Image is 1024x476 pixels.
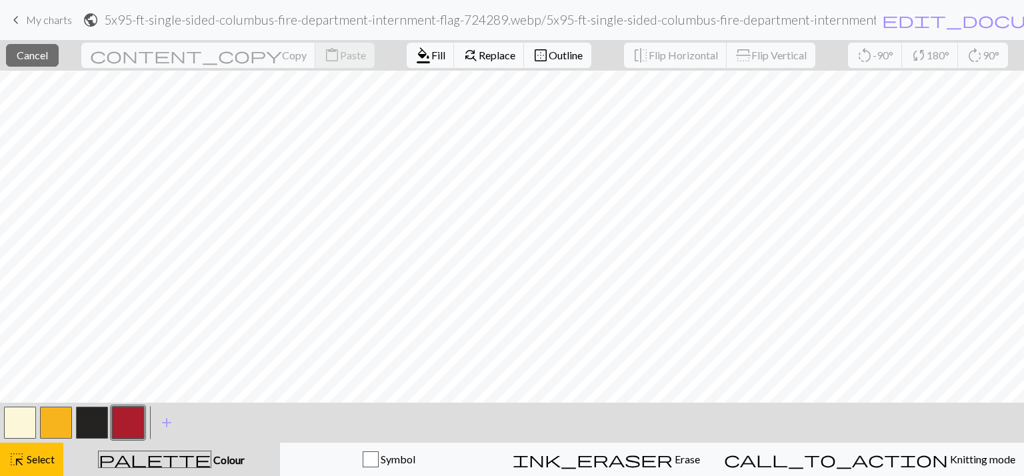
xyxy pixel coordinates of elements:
span: flip [734,47,753,63]
span: Colour [211,453,245,466]
span: My charts [26,13,72,26]
span: Erase [673,453,700,465]
span: border_outer [533,46,549,65]
span: Fill [431,49,445,61]
span: rotate_left [857,46,873,65]
button: Flip Vertical [727,43,815,68]
button: Copy [81,43,316,68]
span: find_replace [463,46,479,65]
span: rotate_right [967,46,983,65]
span: sync [911,46,927,65]
span: call_to_action [724,450,948,469]
button: Cancel [6,44,59,67]
span: Select [25,453,55,465]
span: -90° [873,49,893,61]
span: add [159,413,175,432]
span: highlight_alt [9,450,25,469]
button: Fill [407,43,455,68]
span: keyboard_arrow_left [8,11,24,29]
span: Flip Vertical [751,49,807,61]
span: content_copy [90,46,282,65]
a: My charts [8,9,72,31]
button: Outline [524,43,591,68]
button: 90° [958,43,1008,68]
span: Replace [479,49,515,61]
button: Knitting mode [715,443,1024,476]
span: flip [633,46,649,65]
span: Outline [549,49,583,61]
button: Flip Horizontal [624,43,727,68]
span: palette [99,450,211,469]
button: Colour [63,443,280,476]
button: Replace [454,43,525,68]
span: Cancel [17,49,48,61]
span: Copy [282,49,307,61]
span: Knitting mode [948,453,1015,465]
span: 180° [927,49,949,61]
span: ink_eraser [513,450,673,469]
button: -90° [848,43,903,68]
span: 90° [983,49,999,61]
span: Flip Horizontal [649,49,718,61]
button: Erase [497,443,715,476]
h2: 5x95-ft-single-sided-columbus-fire-department-internment-flag-724289.webp / 5x95-ft-single-sided-... [104,12,876,27]
span: format_color_fill [415,46,431,65]
span: public [83,11,99,29]
button: Symbol [280,443,498,476]
span: Symbol [379,453,415,465]
button: 180° [902,43,959,68]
